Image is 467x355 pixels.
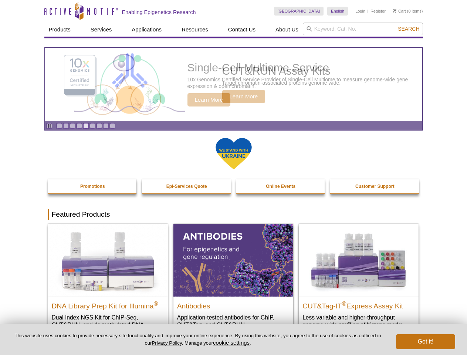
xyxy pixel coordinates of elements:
[299,224,419,336] a: CUT&Tag-IT® Express Assay Kit CUT&Tag-IT®Express Assay Kit Less variable and higher-throughput ge...
[368,7,369,16] li: |
[154,300,158,307] sup: ®
[52,314,164,336] p: Dual Index NGS Kit for ChIP-Seq, CUT&RUN, and ds methylated DNA assays.
[355,184,394,189] strong: Customer Support
[177,299,290,310] h2: Antibodies
[173,224,293,336] a: All Antibodies Antibodies Application-tested antibodies for ChIP, CUT&Tag, and CUT&RUN.
[271,23,303,37] a: About Us
[370,9,386,14] a: Register
[77,123,82,129] a: Go to slide 4
[48,224,168,296] img: DNA Library Prep Kit for Illumina
[63,123,69,129] a: Go to slide 2
[48,224,168,343] a: DNA Library Prep Kit for Illumina DNA Library Prep Kit for Illumina® Dual Index NGS Kit for ChIP-...
[393,9,396,13] img: Your Cart
[177,23,213,37] a: Resources
[327,7,348,16] a: English
[122,9,196,16] h2: Enabling Epigenetics Research
[173,224,293,296] img: All Antibodies
[44,23,75,37] a: Products
[274,7,324,16] a: [GEOGRAPHIC_DATA]
[47,123,52,129] a: Toggle autoplay
[355,9,365,14] a: Login
[48,179,138,193] a: Promotions
[83,123,89,129] a: Go to slide 5
[342,300,346,307] sup: ®
[142,179,231,193] a: Epi-Services Quote
[57,123,62,129] a: Go to slide 1
[86,23,116,37] a: Services
[97,123,102,129] a: Go to slide 7
[52,299,164,310] h2: DNA Library Prep Kit for Illumina
[393,9,406,14] a: Cart
[110,123,115,129] a: Go to slide 9
[330,179,420,193] a: Customer Support
[303,23,423,35] input: Keyword, Cat. No.
[266,184,295,189] strong: Online Events
[152,340,182,346] a: Privacy Policy
[90,123,95,129] a: Go to slide 6
[166,184,207,189] strong: Epi-Services Quote
[398,26,419,32] span: Search
[224,23,260,37] a: Contact Us
[127,23,166,37] a: Applications
[302,299,415,310] h2: CUT&Tag-IT Express Assay Kit
[236,179,326,193] a: Online Events
[396,334,455,349] button: Got it!
[302,314,415,329] p: Less variable and higher-throughput genome-wide profiling of histone marks​.
[103,123,109,129] a: Go to slide 8
[80,184,105,189] strong: Promotions
[393,7,423,16] li: (0 items)
[177,314,290,329] p: Application-tested antibodies for ChIP, CUT&Tag, and CUT&RUN.
[70,123,75,129] a: Go to slide 3
[213,339,250,346] button: cookie settings
[215,137,252,170] img: We Stand With Ukraine
[12,332,384,346] p: This website uses cookies to provide necessary site functionality and improve your online experie...
[396,26,422,32] button: Search
[299,224,419,296] img: CUT&Tag-IT® Express Assay Kit
[48,209,419,220] h2: Featured Products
